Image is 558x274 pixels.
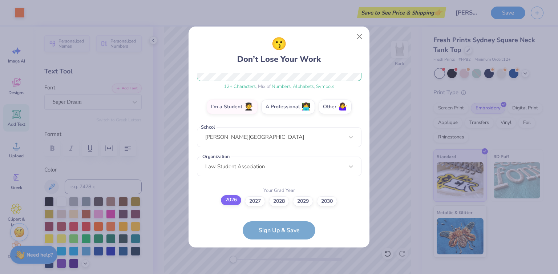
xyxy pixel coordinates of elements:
span: 🧑‍🎓 [244,103,253,111]
label: 2027 [245,196,265,206]
label: Organization [201,153,231,160]
div: , Mix of , , [197,83,361,90]
span: Symbols [316,83,334,90]
label: Other [319,100,352,114]
span: Numbers [272,83,291,90]
label: 2026 [221,195,241,205]
label: School [200,124,217,131]
div: Don’t Lose Your Work [237,35,321,65]
label: A Professional [261,100,315,114]
label: Your Grad Year [263,187,295,194]
label: 2030 [317,196,337,206]
label: 2029 [293,196,313,206]
label: I'm a Student [207,100,258,114]
span: Alphabets [293,83,314,90]
span: 🤷‍♀️ [338,103,347,111]
label: 2028 [269,196,289,206]
span: 😗 [271,35,287,53]
button: Close [353,30,367,44]
span: 12 + Characters [224,83,256,90]
span: 👩‍💻 [302,103,311,111]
